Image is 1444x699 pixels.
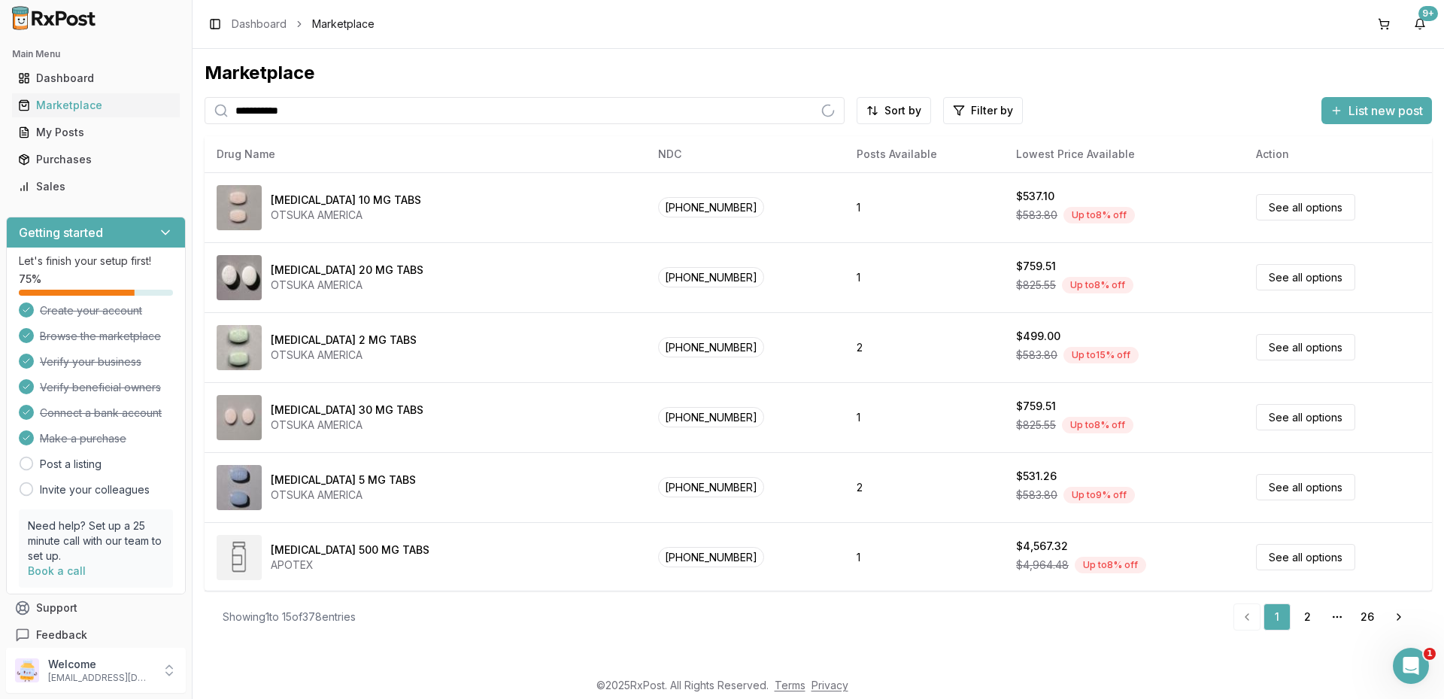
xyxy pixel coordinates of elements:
[15,658,39,682] img: User avatar
[271,488,416,503] div: OTSUKA AMERICA
[40,431,126,446] span: Make a purchase
[1016,189,1054,204] div: $537.10
[217,395,262,440] img: Abilify 30 MG TABS
[1016,488,1057,503] span: $583.80
[811,679,848,691] a: Privacy
[1016,399,1056,414] div: $759.51
[18,152,174,167] div: Purchases
[646,136,845,172] th: NDC
[845,172,1004,242] td: 1
[232,17,287,32] a: Dashboard
[1244,136,1432,172] th: Action
[1016,259,1056,274] div: $759.51
[40,354,141,369] span: Verify your business
[1256,474,1355,500] a: See all options
[271,193,421,208] div: [MEDICAL_DATA] 10 MG TABS
[845,136,1004,172] th: Posts Available
[857,97,931,124] button: Sort by
[40,329,161,344] span: Browse the marketplace
[1016,278,1056,293] span: $825.55
[1075,557,1146,573] div: Up to 8 % off
[1256,334,1355,360] a: See all options
[48,657,153,672] p: Welcome
[6,147,186,172] button: Purchases
[232,17,375,32] nav: breadcrumb
[658,477,764,497] span: [PHONE_NUMBER]
[6,6,102,30] img: RxPost Logo
[658,547,764,567] span: [PHONE_NUMBER]
[1233,603,1414,631] nav: pagination
[1016,208,1057,223] span: $583.80
[1393,648,1429,684] iframe: Intercom live chat
[1294,603,1321,631] a: 2
[1256,544,1355,570] a: See all options
[28,518,164,564] p: Need help? Set up a 25 minute call with our team to set up.
[6,622,186,649] button: Feedback
[6,594,186,622] button: Support
[6,93,186,117] button: Marketplace
[48,672,153,684] p: [EMAIL_ADDRESS][DOMAIN_NAME]
[40,457,102,472] a: Post a listing
[971,103,1013,118] span: Filter by
[1408,12,1432,36] button: 9+
[1256,194,1355,220] a: See all options
[1418,6,1438,21] div: 9+
[18,98,174,113] div: Marketplace
[1321,105,1432,120] a: List new post
[775,679,805,691] a: Terms
[1063,207,1135,223] div: Up to 8 % off
[1354,603,1381,631] a: 26
[1321,97,1432,124] button: List new post
[40,406,162,421] span: Connect a bank account
[40,303,142,318] span: Create your account
[1424,648,1436,660] span: 1
[312,17,375,32] span: Marketplace
[1016,469,1057,484] div: $531.26
[6,120,186,144] button: My Posts
[12,65,180,92] a: Dashboard
[845,242,1004,312] td: 1
[845,522,1004,592] td: 1
[271,263,423,278] div: [MEDICAL_DATA] 20 MG TABS
[36,628,87,643] span: Feedback
[658,337,764,357] span: [PHONE_NUMBER]
[40,380,161,395] span: Verify beneficial owners
[271,333,417,348] div: [MEDICAL_DATA] 2 MG TABS
[12,173,180,200] a: Sales
[18,71,174,86] div: Dashboard
[19,223,103,242] h3: Getting started
[40,482,150,497] a: Invite your colleagues
[205,61,1432,85] div: Marketplace
[217,185,262,230] img: Abilify 10 MG TABS
[1016,539,1068,554] div: $4,567.32
[271,473,416,488] div: [MEDICAL_DATA] 5 MG TABS
[1063,487,1135,503] div: Up to 9 % off
[217,255,262,300] img: Abilify 20 MG TABS
[1016,348,1057,363] span: $583.80
[217,465,262,510] img: Abilify 5 MG TABS
[271,403,423,418] div: [MEDICAL_DATA] 30 MG TABS
[223,609,356,625] div: Showing 1 to 15 of 378 entries
[658,407,764,427] span: [PHONE_NUMBER]
[6,66,186,90] button: Dashboard
[1348,102,1423,120] span: List new post
[1016,558,1069,573] span: $4,964.48
[18,179,174,194] div: Sales
[1256,404,1355,430] a: See all options
[205,136,646,172] th: Drug Name
[845,312,1004,382] td: 2
[19,254,173,269] p: Let's finish your setup first!
[1004,136,1244,172] th: Lowest Price Available
[1063,347,1139,363] div: Up to 15 % off
[1384,603,1414,631] a: Go to next page
[1016,329,1060,344] div: $499.00
[1062,417,1133,433] div: Up to 8 % off
[1016,418,1056,433] span: $825.55
[12,48,180,60] h2: Main Menu
[18,125,174,140] div: My Posts
[1062,277,1133,293] div: Up to 8 % off
[271,418,423,433] div: OTSUKA AMERICA
[6,175,186,199] button: Sales
[12,146,180,173] a: Purchases
[658,197,764,217] span: [PHONE_NUMBER]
